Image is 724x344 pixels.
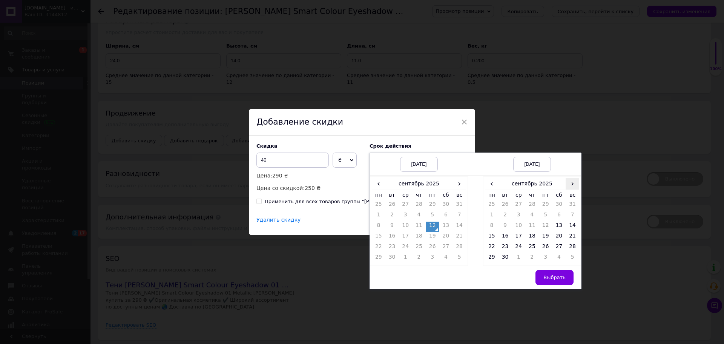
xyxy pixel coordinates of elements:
td: 10 [399,222,412,232]
td: 27 [552,243,566,253]
td: 2 [525,253,539,264]
span: › [566,178,579,189]
td: 23 [385,243,399,253]
td: 7 [566,211,579,222]
label: Cрок действия [370,143,468,149]
span: ‹ [485,178,499,189]
td: 7 [452,211,466,222]
td: 18 [412,232,426,243]
td: 29 [539,201,552,211]
td: 19 [539,232,552,243]
td: 20 [552,232,566,243]
span: 290 ₴ [272,173,288,179]
td: 5 [566,253,579,264]
td: 22 [485,243,499,253]
td: 5 [539,211,552,222]
td: 14 [566,222,579,232]
td: 2 [412,253,426,264]
th: сентябрь 2025 [385,178,453,190]
td: 24 [399,243,412,253]
td: 1 [372,211,385,222]
div: [DATE] [400,157,438,172]
td: 9 [499,222,512,232]
td: 29 [372,253,385,264]
td: 30 [439,201,453,211]
span: 250 ₴ [305,185,321,191]
div: Удалить скидку [256,216,301,224]
th: вт [499,190,512,201]
td: 30 [552,201,566,211]
td: 12 [426,222,439,232]
td: 16 [385,232,399,243]
td: 6 [439,211,453,222]
th: пн [485,190,499,201]
td: 1 [399,253,412,264]
td: 25 [525,243,539,253]
th: вт [385,190,399,201]
div: [DATE] [513,157,551,172]
td: 6 [552,211,566,222]
th: вс [566,190,579,201]
td: 25 [372,201,385,211]
span: Добавление скидки [256,117,343,126]
td: 4 [525,211,539,222]
td: 19 [426,232,439,243]
td: 21 [566,232,579,243]
button: Выбрать [535,270,574,285]
td: 9 [385,222,399,232]
td: 30 [385,253,399,264]
td: 25 [485,201,499,211]
input: 0 [256,153,329,168]
td: 31 [452,201,466,211]
td: 29 [485,253,499,264]
td: 28 [412,201,426,211]
td: 28 [452,243,466,253]
td: 3 [512,211,525,222]
td: 26 [499,201,512,211]
th: вс [452,190,466,201]
td: 25 [412,243,426,253]
td: 20 [439,232,453,243]
td: 11 [525,222,539,232]
td: 23 [499,243,512,253]
td: 1 [485,211,499,222]
td: 8 [372,222,385,232]
td: 30 [499,253,512,264]
th: сентябрь 2025 [499,178,566,190]
span: Выбрать [543,275,566,280]
th: сб [552,190,566,201]
span: ₴ [338,157,342,163]
td: 26 [426,243,439,253]
td: 11 [412,222,426,232]
span: × [461,116,468,128]
td: 1 [512,253,525,264]
td: 22 [372,243,385,253]
td: 2 [499,211,512,222]
td: 4 [552,253,566,264]
td: 15 [372,232,385,243]
td: 2 [385,211,399,222]
span: ‹ [372,178,385,189]
td: 26 [385,201,399,211]
td: 8 [485,222,499,232]
td: 27 [512,201,525,211]
th: пн [372,190,385,201]
span: Скидка [256,143,278,149]
p: Цена: [256,171,362,180]
td: 3 [399,211,412,222]
th: пт [539,190,552,201]
td: 28 [566,243,579,253]
td: 24 [512,243,525,253]
p: Цена со скидкой: [256,184,362,192]
td: 26 [539,243,552,253]
td: 13 [439,222,453,232]
th: ср [399,190,412,201]
td: 21 [452,232,466,243]
td: 5 [452,253,466,264]
td: 3 [426,253,439,264]
td: 15 [485,232,499,243]
td: 29 [426,201,439,211]
td: 3 [539,253,552,264]
th: пт [426,190,439,201]
td: 31 [566,201,579,211]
